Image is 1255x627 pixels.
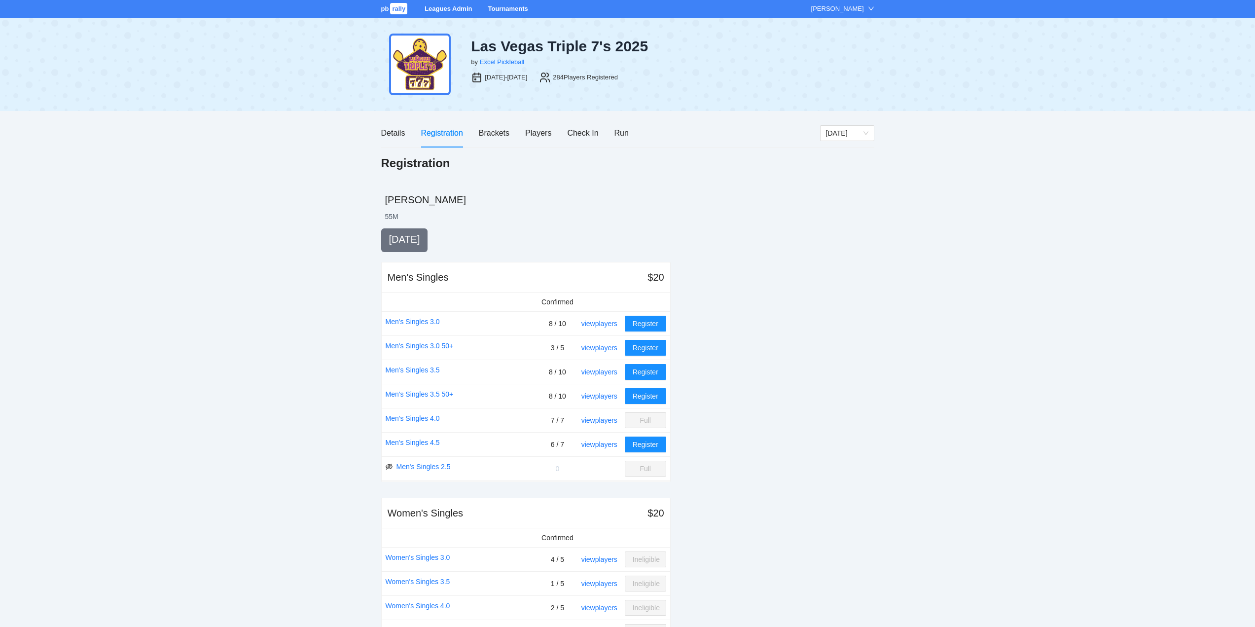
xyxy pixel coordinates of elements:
[581,392,617,400] a: view players
[633,391,658,402] span: Register
[390,3,407,14] span: rally
[625,576,666,591] button: Ineligible
[479,127,509,139] div: Brackets
[553,73,618,82] div: 284 Players Registered
[581,320,617,328] a: view players
[625,552,666,567] button: Ineligible
[581,441,617,448] a: view players
[555,465,559,473] span: 0
[625,461,666,477] button: Full
[625,316,666,332] button: Register
[581,604,617,612] a: view players
[538,528,577,548] td: Confirmed
[386,600,450,611] a: Women's Singles 4.0
[625,437,666,452] button: Register
[471,57,478,67] div: by
[381,5,409,12] a: pbrally
[386,437,440,448] a: Men's Singles 4.5
[538,293,577,312] td: Confirmed
[538,571,577,595] td: 1 / 5
[581,344,617,352] a: view players
[388,506,464,520] div: Women's Singles
[471,37,702,55] div: Las Vegas Triple 7's 2025
[581,416,617,424] a: view players
[625,340,666,356] button: Register
[386,552,450,563] a: Women's Singles 3.0
[633,439,658,450] span: Register
[625,364,666,380] button: Register
[381,5,389,12] span: pb
[625,388,666,404] button: Register
[826,126,868,141] span: Friday
[389,34,451,95] img: tiple-sevens-24.png
[381,127,405,139] div: Details
[525,127,551,139] div: Players
[538,360,577,384] td: 8 / 10
[538,595,577,620] td: 2 / 5
[647,506,664,520] div: $20
[538,547,577,571] td: 4 / 5
[625,600,666,616] button: Ineligible
[389,234,420,245] span: [DATE]
[581,555,617,563] a: view players
[396,461,451,472] a: Men's Singles 2.5
[421,127,463,139] div: Registration
[633,318,658,329] span: Register
[386,463,393,470] span: eye-invisible
[386,340,454,351] a: Men's Singles 3.0 50+
[581,368,617,376] a: view players
[647,270,664,284] div: $20
[581,580,617,588] a: view players
[633,342,658,353] span: Register
[567,127,598,139] div: Check In
[425,5,472,12] a: Leagues Admin
[633,367,658,377] span: Register
[488,5,528,12] a: Tournaments
[538,335,577,360] td: 3 / 5
[386,316,440,327] a: Men's Singles 3.0
[614,127,629,139] div: Run
[386,576,450,587] a: Women's Singles 3.5
[868,5,874,12] span: down
[381,155,450,171] h1: Registration
[480,58,524,66] a: Excel Pickleball
[538,311,577,335] td: 8 / 10
[386,389,454,400] a: Men's Singles 3.5 50+
[538,432,577,456] td: 6 / 7
[386,365,440,375] a: Men's Singles 3.5
[538,384,577,408] td: 8 / 10
[811,4,864,14] div: [PERSON_NAME]
[386,413,440,424] a: Men's Singles 4.0
[385,193,874,207] h2: [PERSON_NAME]
[388,270,449,284] div: Men's Singles
[385,212,398,221] li: 55 M
[625,412,666,428] button: Full
[485,73,527,82] div: [DATE]-[DATE]
[538,408,577,432] td: 7 / 7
